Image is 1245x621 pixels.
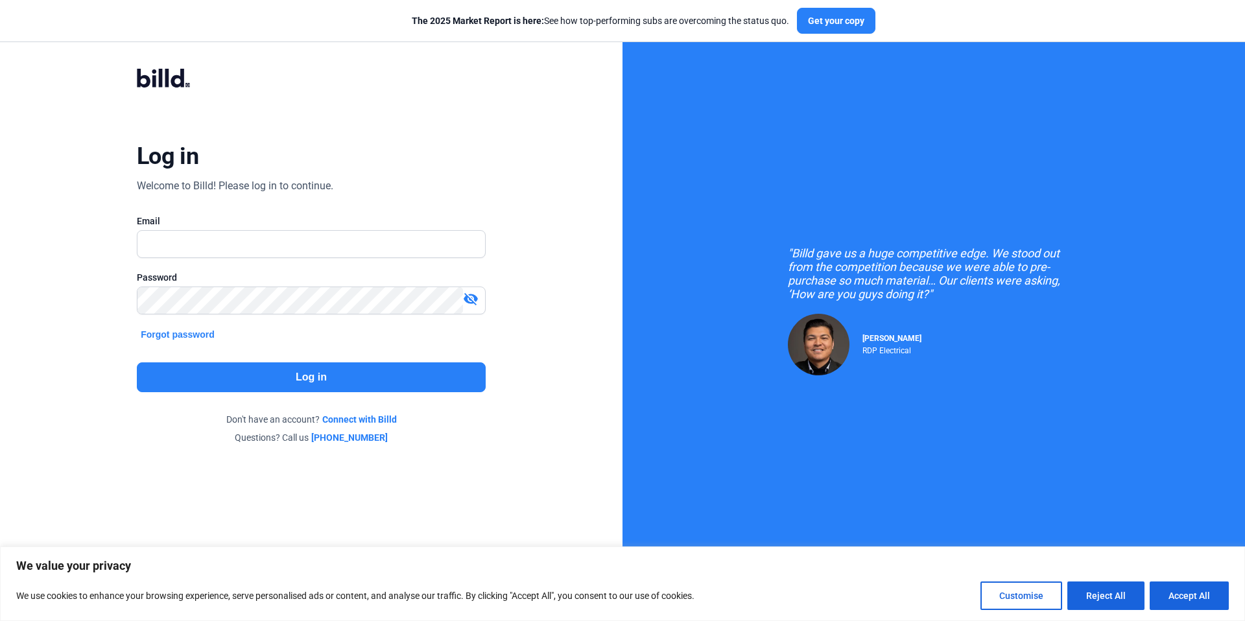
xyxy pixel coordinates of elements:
p: We value your privacy [16,558,1229,574]
a: [PHONE_NUMBER] [311,431,388,444]
button: Get your copy [797,8,875,34]
a: Connect with Billd [322,413,397,426]
span: [PERSON_NAME] [862,334,921,343]
div: Welcome to Billd! Please log in to continue. [137,178,333,194]
p: We use cookies to enhance your browsing experience, serve personalised ads or content, and analys... [16,588,694,603]
span: The 2025 Market Report is here: [412,16,544,26]
div: Don't have an account? [137,413,486,426]
div: See how top-performing subs are overcoming the status quo. [412,14,789,27]
div: RDP Electrical [862,343,921,355]
div: "Billd gave us a huge competitive edge. We stood out from the competition because we were able to... [788,246,1080,301]
button: Reject All [1067,581,1144,610]
div: Email [137,215,486,228]
button: Log in [137,362,486,392]
div: Questions? Call us [137,431,486,444]
button: Customise [980,581,1062,610]
button: Accept All [1150,581,1229,610]
div: Log in [137,142,198,170]
mat-icon: visibility_off [463,291,479,307]
button: Forgot password [137,327,219,342]
div: Password [137,271,486,284]
img: Raul Pacheco [788,314,849,375]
